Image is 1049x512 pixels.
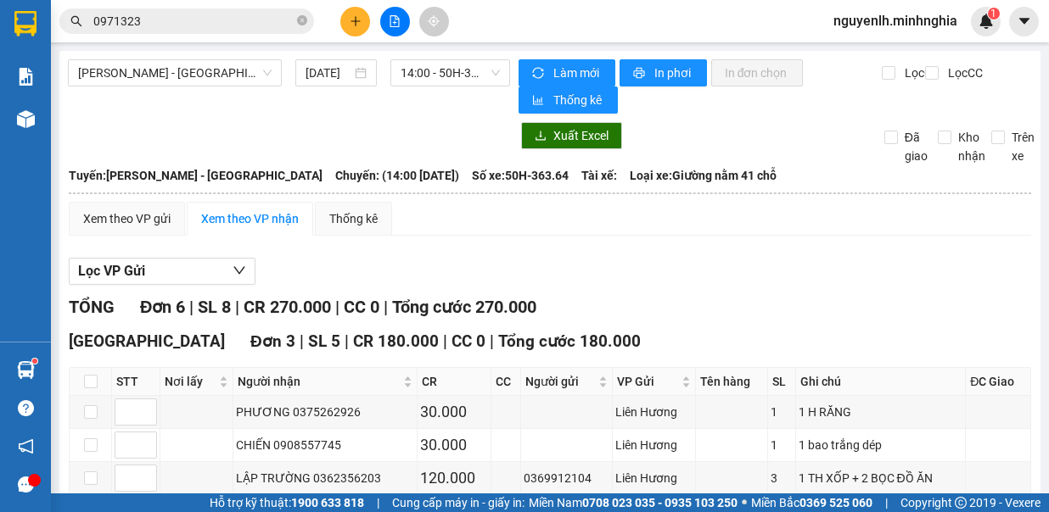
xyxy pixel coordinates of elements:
[377,493,379,512] span: |
[297,15,307,25] span: close-circle
[236,403,413,421] div: PHƯƠNG 0375262926
[771,469,793,487] div: 3
[69,258,255,285] button: Lọc VP Gửi
[525,372,595,391] span: Người gửi
[306,64,351,82] input: 15/10/2025
[521,122,622,149] button: downloadXuất Excel
[491,368,521,396] th: CC
[392,297,536,317] span: Tổng cước 270.000
[742,499,747,506] span: ⚪️
[771,436,793,454] div: 1
[535,130,547,143] span: download
[93,12,294,31] input: Tìm tên, số ĐT hoặc mã đơn
[615,403,692,421] div: Liên Hương
[443,331,447,351] span: |
[955,497,967,509] span: copyright
[189,297,194,317] span: |
[885,493,888,512] span: |
[78,260,145,281] span: Lọc VP Gửi
[898,128,934,165] span: Đã giao
[498,331,641,351] span: Tổng cước 180.000
[297,14,307,30] span: close-circle
[581,166,617,185] span: Tài xế:
[70,15,82,27] span: search
[420,400,489,424] div: 30.000
[820,10,971,31] span: nguyenlh.minhnghia
[17,68,35,86] img: solution-icon
[768,368,796,396] th: SL
[898,64,942,82] span: Lọc CR
[472,166,569,185] span: Số xe: 50H-363.64
[235,297,239,317] span: |
[335,297,339,317] span: |
[401,60,500,86] span: 14:00 - 50H-363.64
[344,297,379,317] span: CC 0
[419,7,449,36] button: aim
[630,166,777,185] span: Loại xe: Giường nằm 41 chỗ
[615,436,692,454] div: Liên Hương
[696,368,768,396] th: Tên hàng
[165,372,216,391] span: Nơi lấy
[633,67,648,81] span: printer
[1005,128,1041,165] span: Trên xe
[951,128,992,165] span: Kho nhận
[389,15,401,27] span: file-add
[941,64,985,82] span: Lọc CC
[428,15,440,27] span: aim
[112,368,160,396] th: STT
[420,433,489,457] div: 30.000
[490,331,494,351] span: |
[353,331,439,351] span: CR 180.000
[236,436,413,454] div: CHIẾN 0908557745
[613,462,695,495] td: Liên Hương
[340,7,370,36] button: plus
[69,331,225,351] span: [GEOGRAPHIC_DATA]
[78,60,272,86] span: Phan Rí - Sài Gòn
[32,359,37,364] sup: 1
[796,368,967,396] th: Ghi chú
[250,331,295,351] span: Đơn 3
[380,7,410,36] button: file-add
[615,469,692,487] div: Liên Hương
[335,166,459,185] span: Chuyến: (14:00 [DATE])
[69,169,323,182] b: Tuyến: [PERSON_NAME] - [GEOGRAPHIC_DATA]
[799,469,963,487] div: 1 TH XỐP + 2 BỌC ĐỒ ĂN
[532,94,547,108] span: bar-chart
[553,64,602,82] span: Làm mới
[654,64,693,82] span: In phơi
[236,469,413,487] div: LẬP TRƯỜNG 0362356203
[519,86,618,114] button: bar-chartThống kê
[553,91,604,109] span: Thống kê
[519,59,615,86] button: syncLàm mới
[771,403,793,421] div: 1
[291,496,364,509] strong: 1900 633 818
[83,209,171,228] div: Xem theo VP gửi
[350,15,362,27] span: plus
[233,264,246,277] span: down
[300,331,304,351] span: |
[198,297,231,317] span: SL 8
[69,297,115,317] span: TỔNG
[18,400,34,416] span: question-circle
[529,493,738,512] span: Miền Nam
[1017,14,1032,29] span: caret-down
[990,8,996,19] span: 1
[988,8,1000,19] sup: 1
[620,59,707,86] button: printerIn phơi
[140,297,185,317] span: Đơn 6
[524,469,609,487] div: 0369912104
[799,403,963,421] div: 1 H RĂNG
[799,496,872,509] strong: 0369 525 060
[345,331,349,351] span: |
[751,493,872,512] span: Miền Bắc
[613,429,695,462] td: Liên Hương
[14,11,36,36] img: logo-vxr
[966,368,1031,396] th: ĐC Giao
[201,209,299,228] div: Xem theo VP nhận
[799,436,963,454] div: 1 bao trắng dép
[617,372,677,391] span: VP Gửi
[238,372,399,391] span: Người nhận
[420,466,489,490] div: 120.000
[18,476,34,493] span: message
[979,14,994,29] img: icon-new-feature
